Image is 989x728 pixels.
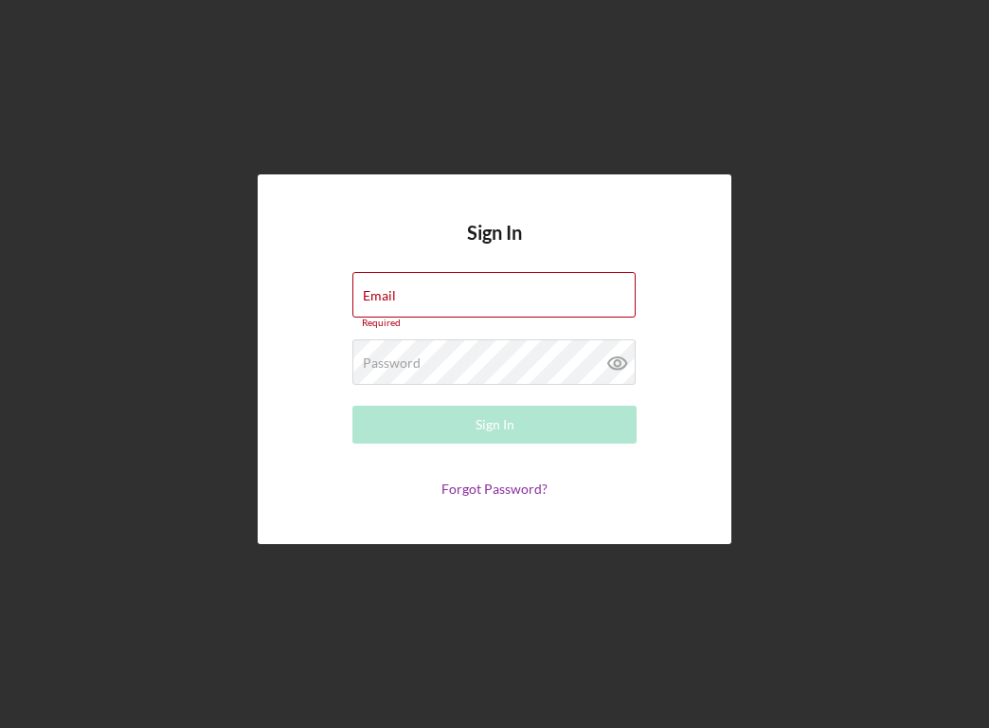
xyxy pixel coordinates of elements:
[363,288,396,303] label: Email
[363,355,421,371] label: Password
[476,406,514,444] div: Sign In
[352,318,637,329] div: Required
[352,406,637,444] button: Sign In
[467,222,522,272] h4: Sign In
[441,481,548,497] a: Forgot Password?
